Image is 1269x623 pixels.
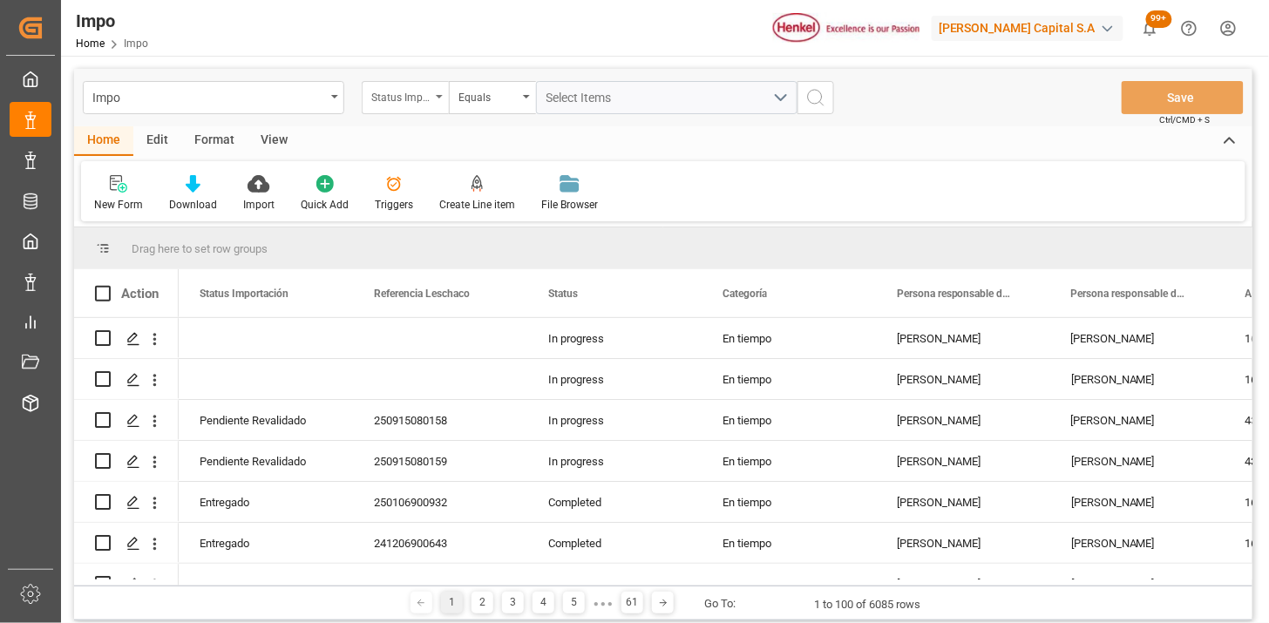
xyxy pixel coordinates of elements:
div: 1 to 100 of 6085 rows [814,596,920,613]
button: open menu [536,81,797,114]
div: Press SPACE to select this row. [74,523,179,564]
div: File Browser [541,197,598,213]
div: Entregado [200,483,332,523]
div: 61 [621,592,643,613]
button: Help Center [1170,9,1209,48]
div: En tiempo [702,400,876,440]
div: In progress [527,318,702,358]
div: 5 [563,592,585,613]
img: Henkel%20logo.jpg_1689854090.jpg [773,13,920,44]
div: ● ● ● [594,597,613,610]
div: View [248,126,301,156]
div: Download [169,197,217,213]
div: En tiempo [702,441,876,481]
div: Edit [133,126,181,156]
div: [PERSON_NAME] [1050,318,1225,358]
div: 4 [533,592,554,613]
button: Save [1122,81,1244,114]
div: Press SPACE to select this row. [74,441,179,482]
div: Completed [527,564,702,604]
button: search button [797,81,834,114]
div: Press SPACE to select this row. [74,400,179,441]
a: Home [76,37,105,50]
div: Go To: [704,595,736,613]
span: 99+ [1146,10,1172,28]
div: Impo [76,8,148,34]
div: 250106900456 [353,564,527,604]
div: Quick Add [301,197,349,213]
div: En tiempo [702,564,876,604]
div: In progress [527,359,702,399]
button: open menu [449,81,536,114]
div: 241206900643 [353,523,527,563]
div: Equals [458,85,518,105]
div: Entregado [200,524,332,564]
div: 2 [472,592,493,613]
span: Status Importación [200,288,288,300]
div: Completed [527,523,702,563]
div: Pendiente Revalidado [200,442,332,482]
div: Triggers [375,197,413,213]
div: Home [74,126,133,156]
div: New Form [94,197,143,213]
button: show 100 new notifications [1130,9,1170,48]
div: [PERSON_NAME] [1050,400,1225,440]
div: En tiempo [702,482,876,522]
div: Press SPACE to select this row. [74,482,179,523]
div: Press SPACE to select this row. [74,564,179,605]
div: [PERSON_NAME] [876,564,1050,604]
div: 250915080158 [353,400,527,440]
div: Press SPACE to select this row. [74,359,179,400]
div: [PERSON_NAME] Capital S.A [932,16,1123,41]
span: Persona responsable de la importacion [897,288,1014,300]
div: Create Line item [439,197,515,213]
div: [PERSON_NAME] [1050,564,1225,604]
div: Pendiente Revalidado [200,401,332,441]
div: Completed [527,482,702,522]
div: Status Importación [371,85,431,105]
div: 250106900932 [353,482,527,522]
div: [PERSON_NAME] [1050,523,1225,563]
div: En tiempo [702,523,876,563]
span: Referencia Leschaco [374,288,470,300]
div: Action [121,286,159,301]
div: [PERSON_NAME] [876,400,1050,440]
div: [PERSON_NAME] [1050,359,1225,399]
div: [PERSON_NAME] [876,359,1050,399]
div: [PERSON_NAME] [1050,441,1225,481]
div: 250915080159 [353,441,527,481]
button: open menu [83,81,344,114]
span: Categoría [723,288,767,300]
div: [PERSON_NAME] [876,441,1050,481]
div: Impo [92,85,325,107]
div: Entregado [200,565,332,605]
div: In progress [527,400,702,440]
button: open menu [362,81,449,114]
span: Persona responsable de seguimiento [1071,288,1188,300]
span: Status [548,288,578,300]
div: 1 [441,592,463,613]
span: Select Items [546,91,621,105]
div: [PERSON_NAME] [876,482,1050,522]
div: [PERSON_NAME] [1050,482,1225,522]
div: 3 [502,592,524,613]
div: Import [243,197,275,213]
div: Format [181,126,248,156]
div: Press SPACE to select this row. [74,318,179,359]
div: [PERSON_NAME] [876,318,1050,358]
span: Drag here to set row groups [132,242,268,255]
div: En tiempo [702,318,876,358]
button: [PERSON_NAME] Capital S.A [932,11,1130,44]
div: [PERSON_NAME] [876,523,1050,563]
div: In progress [527,441,702,481]
span: Ctrl/CMD + S [1160,113,1211,126]
div: En tiempo [702,359,876,399]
